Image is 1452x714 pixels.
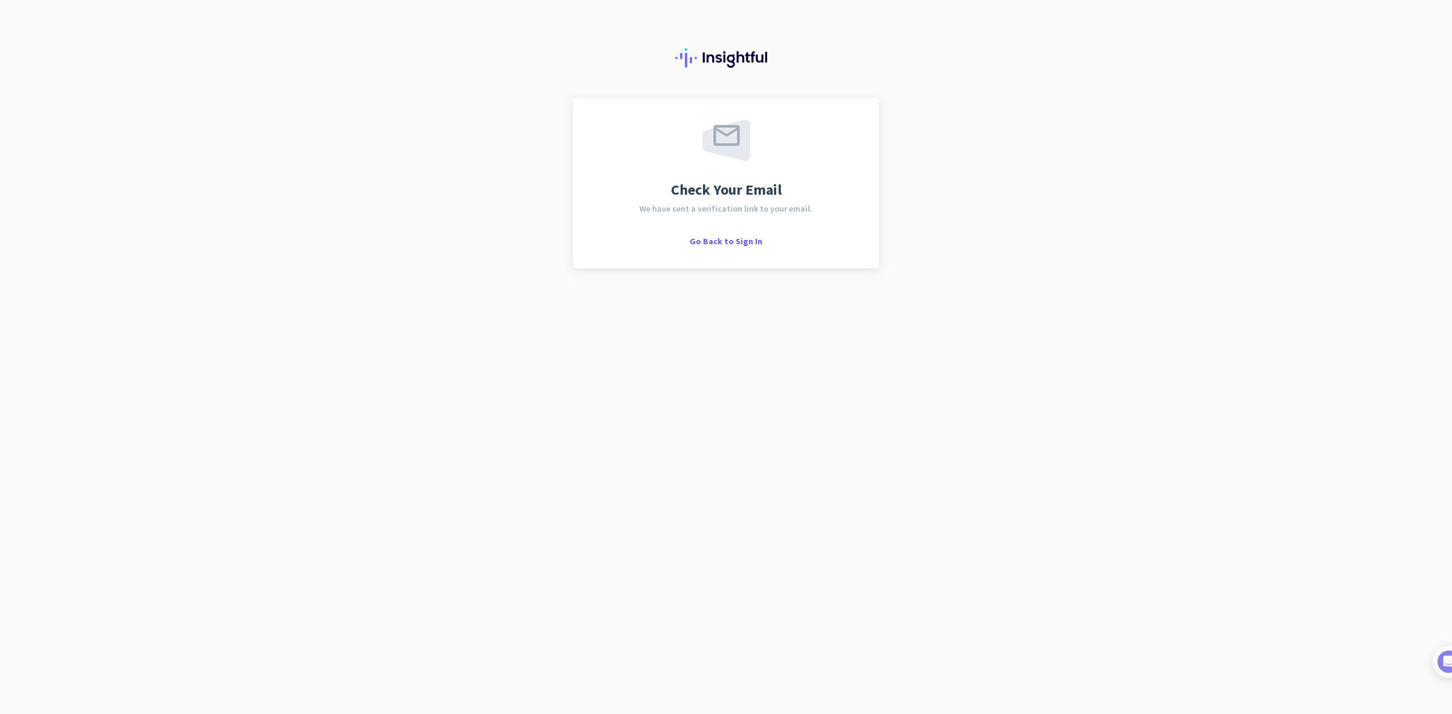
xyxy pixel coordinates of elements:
[690,236,762,247] span: Go Back to Sign In
[639,204,813,213] span: We have sent a verification link to your email.
[671,183,782,197] span: Check Your Email
[702,120,750,161] img: email-sent
[675,48,777,68] img: Insightful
